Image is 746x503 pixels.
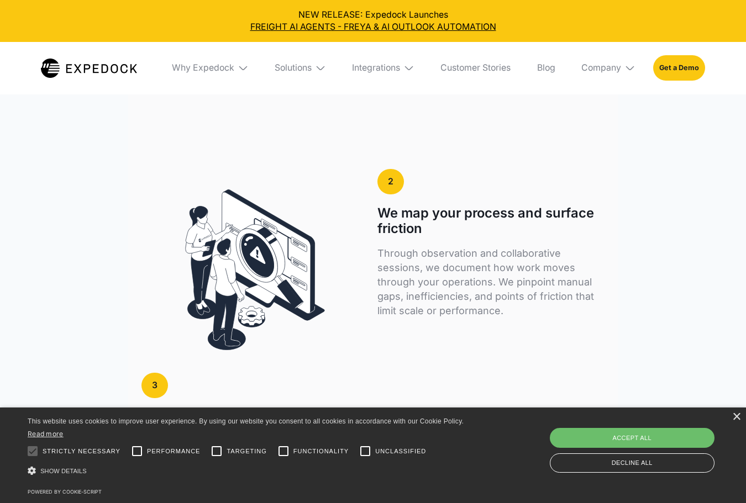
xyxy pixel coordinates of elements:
[9,9,737,33] div: NEW RELEASE: Expedock Launches
[28,417,464,425] span: This website uses cookies to improve user experience. By using our website you consent to all coo...
[40,468,87,474] span: Show details
[28,464,477,479] div: Show details
[377,169,404,194] a: 2
[653,55,705,81] a: Get a Demo
[147,447,201,456] span: Performance
[227,447,266,456] span: Targeting
[562,384,746,503] iframe: Chat Widget
[550,453,715,473] div: Decline all
[573,42,644,94] div: Company
[28,430,64,438] a: Read more
[432,42,520,94] a: Customer Stories
[352,62,400,73] div: Integrations
[275,62,312,73] div: Solutions
[9,21,737,33] a: FREIGHT AI AGENTS - FREYA & AI OUTLOOK AUTOMATION
[28,489,102,495] a: Powered by cookie-script
[377,246,605,318] p: Through observation and collaborative sessions, we document how work moves through your operation...
[581,62,621,73] div: Company
[550,428,715,448] div: Accept all
[266,42,334,94] div: Solutions
[528,42,564,94] a: Blog
[43,447,120,456] span: Strictly necessary
[377,205,605,237] h1: We map your process and surface friction
[343,42,423,94] div: Integrations
[375,447,426,456] span: Unclassified
[163,42,257,94] div: Why Expedock
[293,447,349,456] span: Functionality
[141,373,168,398] a: 3
[172,62,234,73] div: Why Expedock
